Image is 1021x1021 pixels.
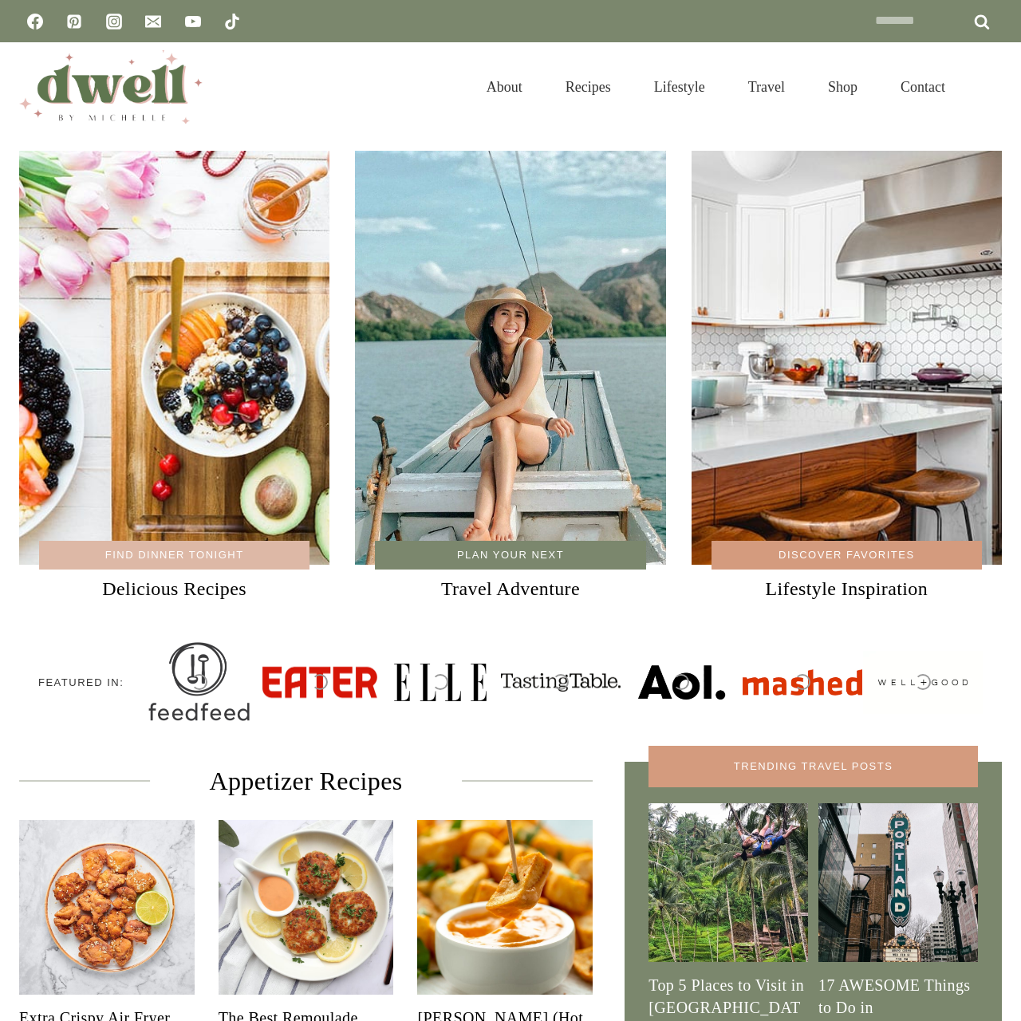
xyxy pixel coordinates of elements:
div: 1 of 10 [139,622,258,742]
div: 3 of 10 [380,622,500,742]
div: 4 of 10 [501,622,621,742]
a: TikTok [216,6,248,37]
a: Pinterest [58,6,90,37]
a: Read More Extra Crispy Air Fryer Karaage (Japanese Fried Chicken) [19,820,195,995]
a: YouTube [177,6,209,37]
div: 5 of 10 [621,622,741,742]
a: Travel [727,59,806,115]
a: About [465,59,544,115]
h5: Trending Travel Posts [648,746,978,787]
h5: featured in: [38,675,126,691]
a: Shop [806,59,879,115]
a: Email [137,6,169,37]
a: Lifestyle [633,59,727,115]
a: Read More Top 5 Places to Visit in Indonesia [648,803,808,963]
a: Instagram [98,6,130,37]
nav: Primary Navigation [465,59,967,115]
button: View Search Form [975,73,1002,101]
img: Crab,Cake,With,Remoulade,Sauce,And,Lemon,In,A,White [219,820,394,995]
a: Read More The Best Remoulade Sauce Recipe for Crab Cakes [219,820,394,995]
div: 6 of 10 [742,622,861,742]
div: 7 of 10 [863,622,983,742]
a: Recipes [544,59,633,115]
img: crispy chicken karaage on a plate and a slice of lemon [19,820,195,995]
a: Read More 17 AWESOME Things to Do in Portland, Oregon [818,803,978,963]
a: Read More Sambal Aioli (Hot Chili Aioli) Dipping Sauce [417,820,593,995]
h2: Appetizer Recipes [175,762,437,800]
img: Bali, flying fox [648,803,808,963]
div: Photo Gallery Carousel [139,622,983,742]
a: Facebook [19,6,51,37]
a: Contact [879,59,967,115]
div: 2 of 10 [260,622,380,742]
img: DWELL by michelle [19,50,203,124]
img: Sambal aioli in a bowl [417,820,593,995]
